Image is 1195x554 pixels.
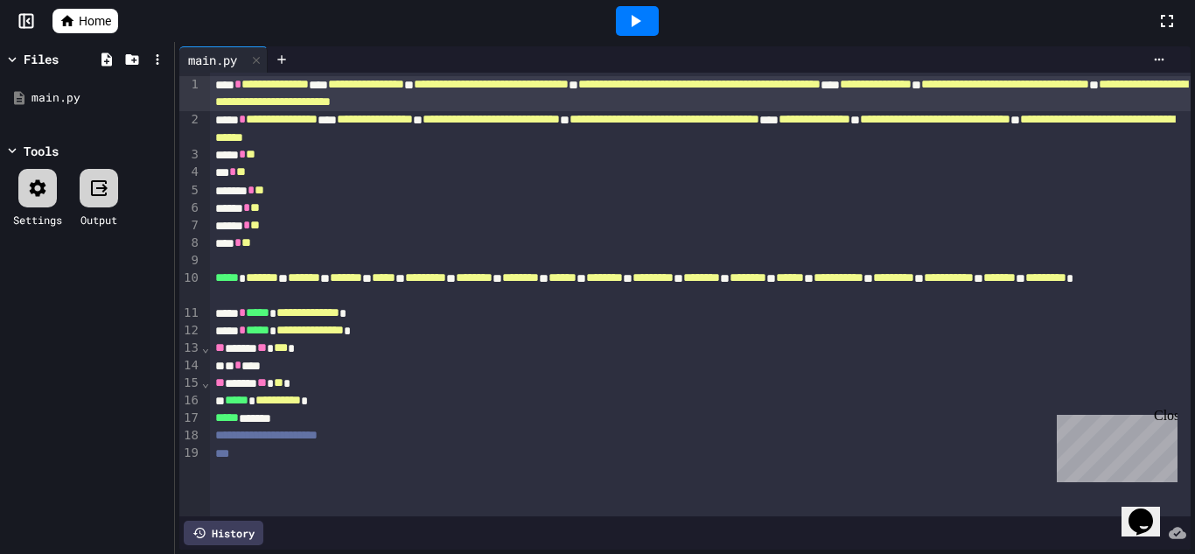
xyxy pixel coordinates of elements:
iframe: chat widget [1122,484,1178,536]
div: 16 [179,392,201,410]
div: Output [80,212,117,228]
div: main.py [179,46,268,73]
div: main.py [179,51,246,69]
div: 13 [179,340,201,357]
a: Home [52,9,118,33]
div: 18 [179,427,201,445]
div: 8 [179,235,201,252]
div: main.py [31,89,168,107]
div: 3 [179,146,201,164]
span: Fold line [201,340,210,354]
div: 19 [179,445,201,462]
div: Tools [24,142,59,160]
span: Fold line [201,375,210,389]
div: Files [24,50,59,68]
div: 6 [179,200,201,217]
div: 5 [179,182,201,200]
div: 1 [179,76,201,111]
div: 4 [179,164,201,181]
div: 10 [179,270,201,305]
div: Chat with us now!Close [7,7,121,111]
div: History [184,521,263,545]
div: 12 [179,322,201,340]
div: 17 [179,410,201,427]
div: 14 [179,357,201,375]
div: Settings [13,212,62,228]
iframe: chat widget [1050,408,1178,482]
div: 11 [179,305,201,322]
div: 7 [179,217,201,235]
div: 15 [179,375,201,392]
div: 2 [179,111,201,146]
span: Home [79,12,111,30]
div: 9 [179,252,201,270]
